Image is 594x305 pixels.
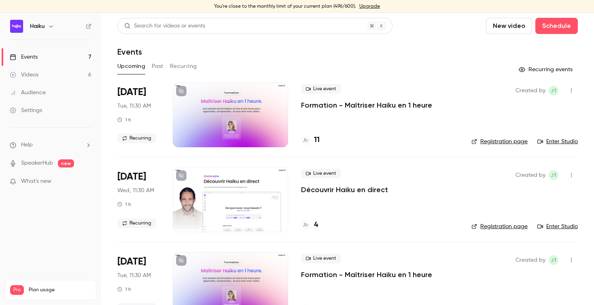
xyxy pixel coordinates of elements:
[21,159,53,167] a: SpeakerHub
[537,222,578,231] a: Enter Studio
[21,177,51,186] span: What's new
[117,133,156,143] span: Recurring
[535,18,578,34] button: Schedule
[170,60,197,73] button: Recurring
[152,60,163,73] button: Past
[117,255,146,268] span: [DATE]
[117,86,146,99] span: [DATE]
[301,185,388,195] a: Découvrir Haiku en direct
[117,60,145,73] button: Upcoming
[10,141,91,149] li: help-dropdown-opener
[551,170,557,180] span: jT
[516,255,545,265] span: Created by
[117,170,146,183] span: [DATE]
[117,186,154,195] span: Wed, 11:30 AM
[301,84,341,94] span: Live event
[117,102,151,110] span: Tue, 11:30 AM
[486,18,532,34] button: New video
[301,100,432,110] a: Formation - Maîtriser Haiku en 1 heure
[10,285,24,295] span: Pro
[124,22,205,30] div: Search for videos or events
[117,83,160,147] div: Sep 16 Tue, 11:30 AM (Europe/Paris)
[359,3,380,10] a: Upgrade
[551,86,557,95] span: jT
[301,270,432,280] a: Formation - Maîtriser Haiku en 1 heure
[10,106,42,114] div: Settings
[117,286,131,292] div: 1 h
[117,271,151,280] span: Tue, 11:30 AM
[314,135,320,146] h4: 11
[471,222,528,231] a: Registration page
[515,63,578,76] button: Recurring events
[10,53,38,61] div: Events
[549,86,558,95] span: jean Touzet
[30,22,45,30] h6: Haiku
[10,20,23,33] img: Haiku
[58,159,74,167] span: new
[537,138,578,146] a: Enter Studio
[21,141,33,149] span: Help
[117,47,142,57] h1: Events
[516,170,545,180] span: Created by
[301,254,341,263] span: Live event
[549,255,558,265] span: jean Touzet
[301,169,341,178] span: Live event
[551,255,557,265] span: jT
[10,71,38,79] div: Videos
[471,138,528,146] a: Registration page
[301,220,318,231] a: 4
[29,287,91,293] span: Plan usage
[82,178,91,185] iframe: Noticeable Trigger
[117,218,156,228] span: Recurring
[117,167,160,232] div: Sep 17 Wed, 11:30 AM (Europe/Paris)
[516,86,545,95] span: Created by
[314,220,318,231] h4: 4
[10,89,46,97] div: Audience
[301,135,320,146] a: 11
[549,170,558,180] span: jean Touzet
[117,201,131,208] div: 1 h
[117,116,131,123] div: 1 h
